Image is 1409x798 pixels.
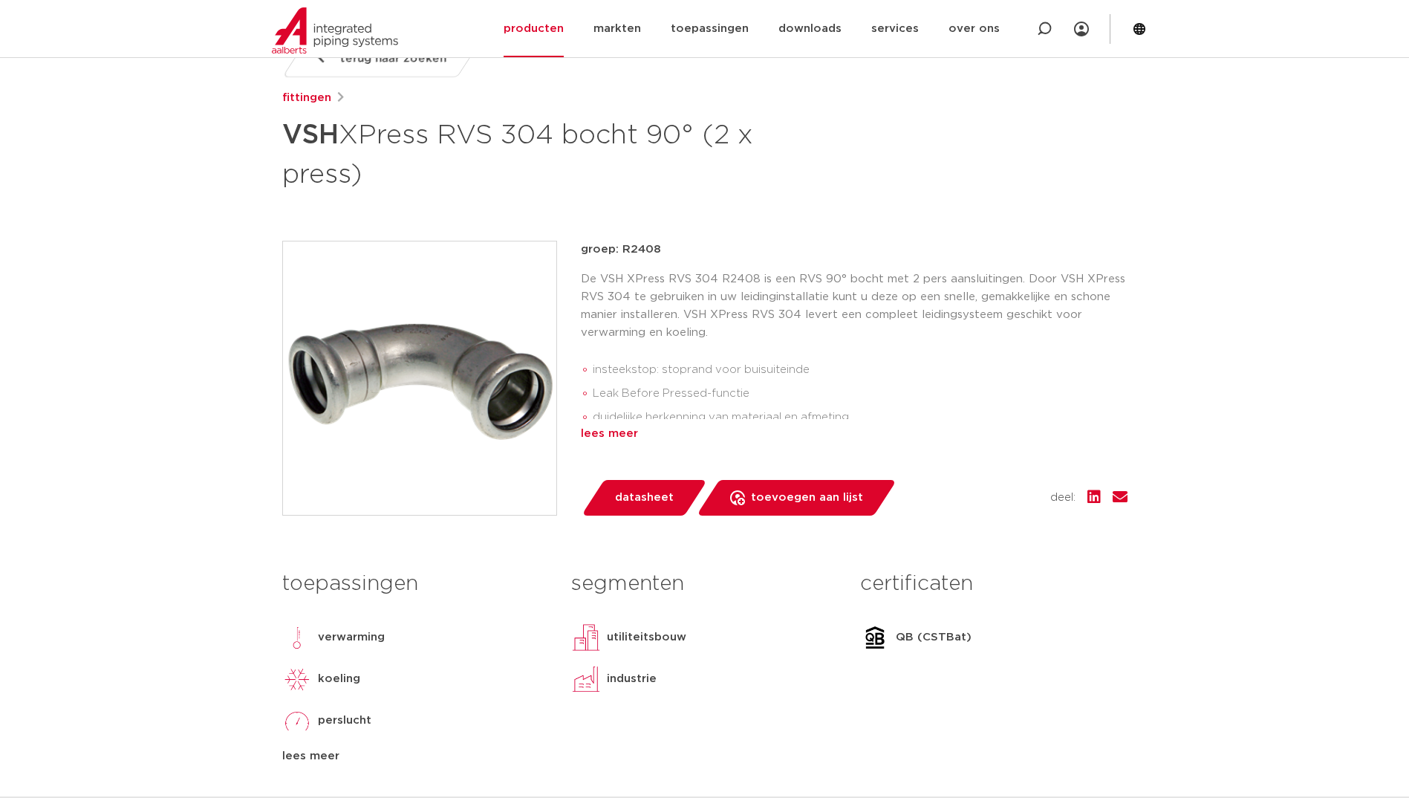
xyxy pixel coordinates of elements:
p: utiliteitsbouw [607,629,686,646]
h1: XPress RVS 304 bocht 90° (2 x press) [282,113,840,193]
img: utiliteitsbouw [571,623,601,652]
a: datasheet [581,480,707,516]
img: industrie [571,664,601,694]
p: koeling [318,670,360,688]
img: QB (CSTBat) [860,623,890,652]
strong: VSH [282,122,339,149]
p: perslucht [318,712,371,730]
div: lees meer [581,425,1127,443]
a: fittingen [282,89,331,107]
p: verwarming [318,629,385,646]
span: datasheet [615,486,674,510]
h3: certificaten [860,569,1127,599]
li: insteekstop: stoprand voor buisuiteinde [593,358,1127,382]
img: verwarming [282,623,312,652]
li: Leak Before Pressed-functie [593,382,1127,406]
h3: segmenten [571,569,838,599]
span: terug naar zoeken [340,47,446,71]
p: industrie [607,670,657,688]
span: deel: [1050,489,1076,507]
img: koeling [282,664,312,694]
p: De VSH XPress RVS 304 R2408 is een RVS 90° bocht met 2 pers aansluitingen. Door VSH XPress RVS 30... [581,270,1127,342]
p: QB (CSTBat) [896,629,972,646]
img: Product Image for VSH XPress RVS 304 bocht 90° (2 x press) [283,241,556,515]
span: toevoegen aan lijst [751,486,863,510]
a: terug naar zoeken [282,40,481,77]
div: lees meer [282,747,549,765]
img: perslucht [282,706,312,736]
h3: toepassingen [282,569,549,599]
li: duidelijke herkenning van materiaal en afmeting [593,406,1127,429]
p: groep: R2408 [581,241,1127,259]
